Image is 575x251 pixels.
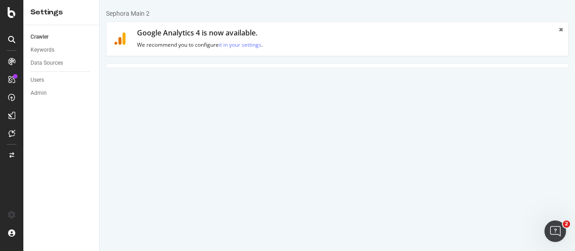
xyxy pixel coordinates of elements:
[31,32,49,42] div: Crawler
[42,64,111,88] a: Advanced Settings
[31,45,54,55] div: Keywords
[31,88,47,98] div: Admin
[563,220,570,228] span: 2
[31,75,93,85] a: Users
[31,75,44,85] div: Users
[6,9,50,18] div: Sephora Main 2
[31,58,93,68] a: Data Sources
[119,41,162,48] a: it in your settings
[31,32,93,42] a: Crawler
[114,64,182,88] a: Domain Validation
[185,64,238,88] a: HTML Extract
[14,32,27,45] img: ga4.9118ffdc1441.svg
[11,64,40,88] a: Main
[37,29,448,37] h1: Google Analytics 4 is now available.
[37,41,448,48] p: We recommend you to configure .
[240,64,287,88] a: Scheduling
[31,7,92,18] div: Settings
[544,220,566,242] iframe: Intercom live chat
[31,58,63,68] div: Data Sources
[31,45,93,55] a: Keywords
[31,88,93,98] a: Admin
